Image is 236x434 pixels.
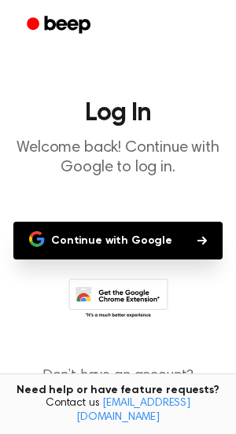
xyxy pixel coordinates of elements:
a: Beep [16,10,105,41]
p: Don’t have an account? [13,366,223,408]
a: [EMAIL_ADDRESS][DOMAIN_NAME] [76,398,190,423]
h1: Log In [13,101,223,126]
button: Continue with Google [13,222,223,259]
p: Welcome back! Continue with Google to log in. [13,138,223,178]
span: Contact us [9,397,227,425]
